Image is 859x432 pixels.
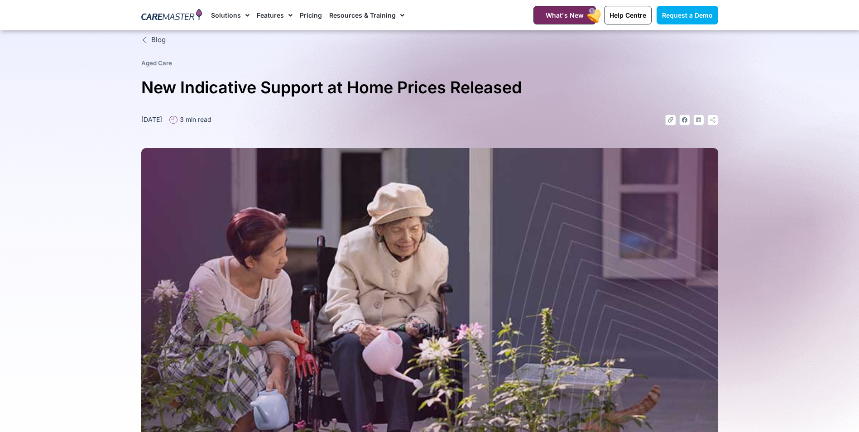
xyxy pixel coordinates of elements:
[141,9,202,22] img: CareMaster Logo
[149,35,166,45] span: Blog
[141,115,162,123] time: [DATE]
[609,11,646,19] span: Help Centre
[657,6,718,24] a: Request a Demo
[178,115,211,124] span: 3 min read
[141,59,172,67] a: Aged Care
[141,74,718,101] h1: New Indicative Support at Home Prices Released
[604,6,652,24] a: Help Centre
[546,11,584,19] span: What's New
[533,6,596,24] a: What's New
[662,11,713,19] span: Request a Demo
[141,35,718,45] a: Blog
